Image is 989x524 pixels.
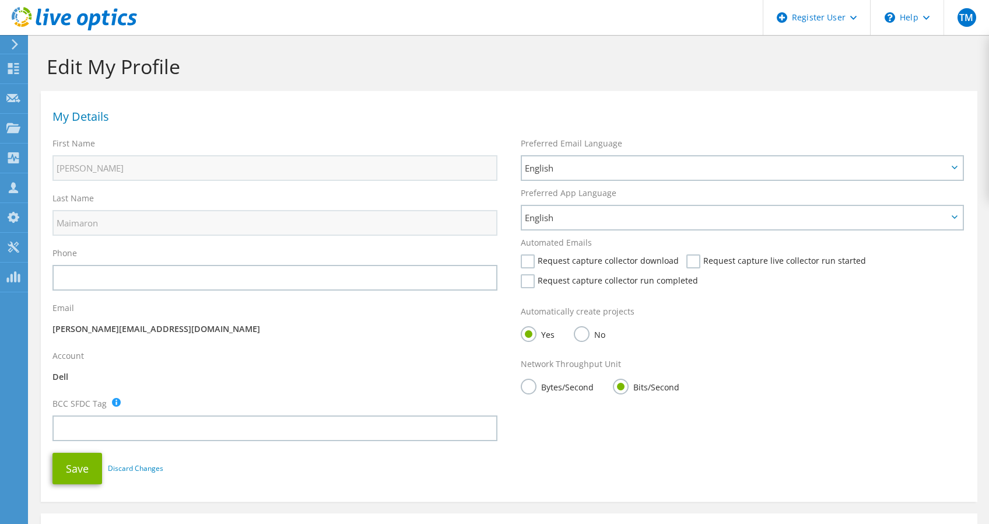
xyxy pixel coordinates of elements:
label: Automatically create projects [521,306,634,317]
label: Bits/Second [613,379,679,393]
label: Request capture live collector run started [686,254,866,268]
label: Preferred App Language [521,187,616,199]
label: Network Throughput Unit [521,358,621,370]
label: No [574,326,605,341]
button: Save [52,453,102,484]
label: Last Name [52,193,94,204]
label: Yes [521,326,555,341]
svg: \n [885,12,895,23]
span: English [525,161,948,175]
label: Phone [52,247,77,259]
p: [PERSON_NAME][EMAIL_ADDRESS][DOMAIN_NAME] [52,323,497,336]
h1: Edit My Profile [47,54,966,79]
label: Preferred Email Language [521,138,622,149]
p: Dell [52,371,497,383]
label: Automated Emails [521,237,592,249]
span: TM [958,8,976,27]
label: Email [52,302,74,314]
label: Account [52,350,84,362]
label: Request capture collector download [521,254,679,268]
label: Request capture collector run completed [521,274,698,288]
a: Discard Changes [108,462,163,475]
label: BCC SFDC Tag [52,398,107,410]
h1: My Details [52,111,960,123]
label: Bytes/Second [521,379,594,393]
label: First Name [52,138,95,149]
span: English [525,211,948,225]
